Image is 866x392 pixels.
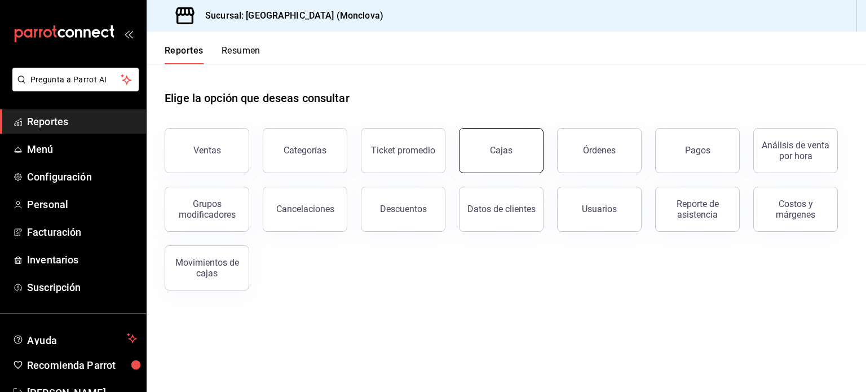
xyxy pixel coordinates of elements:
[655,128,740,173] button: Pagos
[467,204,536,214] div: Datos de clientes
[557,128,642,173] button: Órdenes
[222,45,260,64] button: Resumen
[27,358,137,373] span: Recomienda Parrot
[172,199,242,220] div: Grupos modificadores
[27,332,122,345] span: Ayuda
[361,187,445,232] button: Descuentos
[459,128,544,173] button: Cajas
[165,45,204,64] button: Reportes
[459,187,544,232] button: Datos de clientes
[27,280,137,295] span: Suscripción
[583,145,616,156] div: Órdenes
[196,9,383,23] h3: Sucursal: [GEOGRAPHIC_DATA] (Monclova)
[371,145,435,156] div: Ticket promedio
[284,145,326,156] div: Categorías
[12,68,139,91] button: Pregunta a Parrot AI
[685,145,710,156] div: Pagos
[27,252,137,267] span: Inventarios
[27,169,137,184] span: Configuración
[655,187,740,232] button: Reporte de asistencia
[753,128,838,173] button: Análisis de venta por hora
[124,29,133,38] button: open_drawer_menu
[263,187,347,232] button: Cancelaciones
[490,145,512,156] div: Cajas
[165,187,249,232] button: Grupos modificadores
[582,204,617,214] div: Usuarios
[557,187,642,232] button: Usuarios
[27,114,137,129] span: Reportes
[276,204,334,214] div: Cancelaciones
[165,45,260,64] div: navigation tabs
[165,128,249,173] button: Ventas
[27,224,137,240] span: Facturación
[27,197,137,212] span: Personal
[662,199,732,220] div: Reporte de asistencia
[8,82,139,94] a: Pregunta a Parrot AI
[753,187,838,232] button: Costos y márgenes
[30,74,121,86] span: Pregunta a Parrot AI
[761,199,830,220] div: Costos y márgenes
[761,140,830,161] div: Análisis de venta por hora
[172,257,242,279] div: Movimientos de cajas
[27,142,137,157] span: Menú
[380,204,427,214] div: Descuentos
[165,245,249,290] button: Movimientos de cajas
[263,128,347,173] button: Categorías
[361,128,445,173] button: Ticket promedio
[165,90,350,107] h1: Elige la opción que deseas consultar
[193,145,221,156] div: Ventas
